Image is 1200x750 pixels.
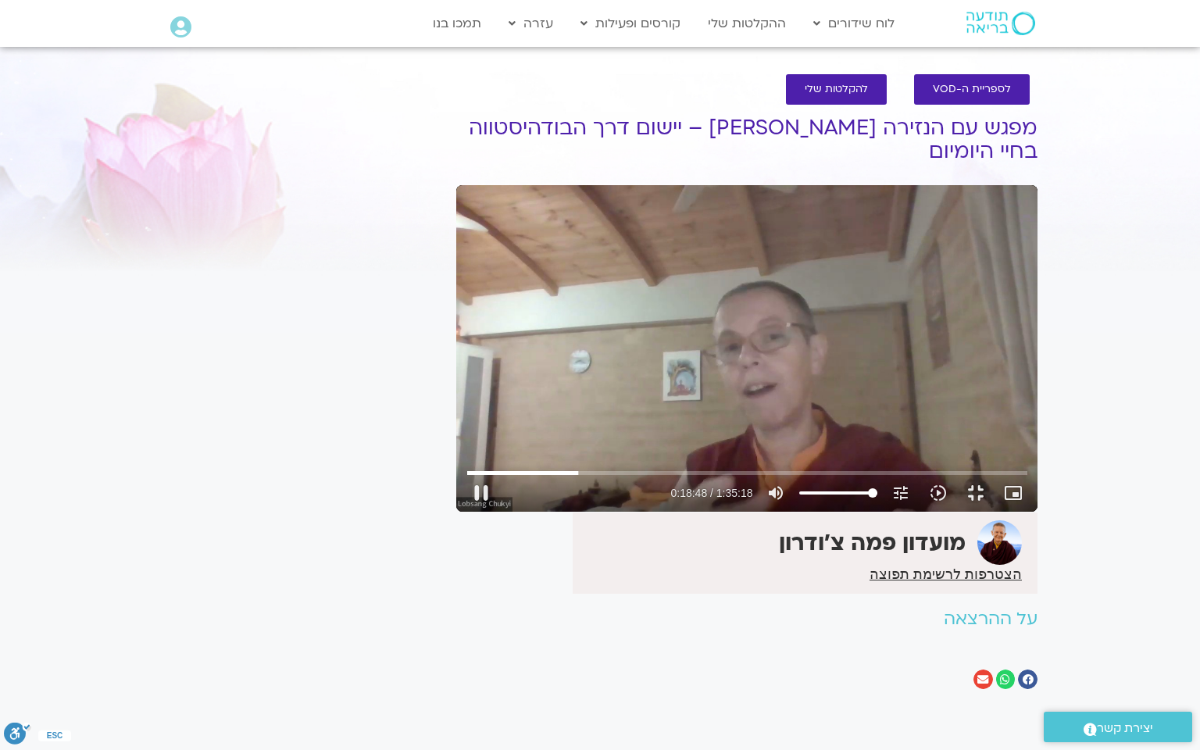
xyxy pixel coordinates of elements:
[501,9,561,38] a: עזרה
[779,528,966,558] strong: מועדון פמה צ'ודרון
[933,84,1011,95] span: לספריית ה-VOD
[805,84,868,95] span: להקלטות שלי
[456,116,1037,163] h1: מפגש עם הנזירה [PERSON_NAME] – יישום דרך הבודהיסטווה בחיי היומיום
[456,609,1037,629] h2: על ההרצאה
[700,9,794,38] a: ההקלטות שלי
[573,9,688,38] a: קורסים ופעילות
[1018,670,1037,689] div: שיתוף ב facebook
[1044,712,1192,742] a: יצירת קשר
[786,74,887,105] a: להקלטות שלי
[914,74,1030,105] a: לספריית ה-VOD
[1097,718,1153,739] span: יצירת קשר
[805,9,902,38] a: לוח שידורים
[996,670,1016,689] div: שיתוף ב whatsapp
[870,567,1022,581] a: הצטרפות לרשימת תפוצה
[977,520,1022,565] img: מועדון פמה צ'ודרון
[966,12,1035,35] img: תודעה בריאה
[973,670,993,689] div: שיתוף ב email
[425,9,489,38] a: תמכו בנו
